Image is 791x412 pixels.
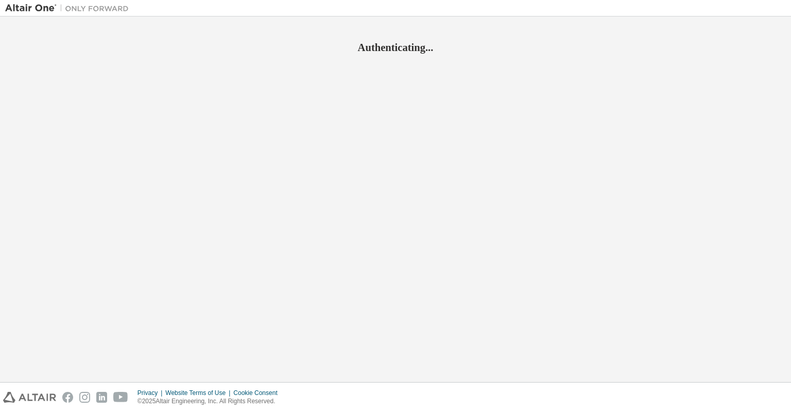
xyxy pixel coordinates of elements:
[137,389,165,397] div: Privacy
[233,389,283,397] div: Cookie Consent
[3,392,56,403] img: altair_logo.svg
[96,392,107,403] img: linkedin.svg
[5,41,786,54] h2: Authenticating...
[5,3,134,13] img: Altair One
[79,392,90,403] img: instagram.svg
[165,389,233,397] div: Website Terms of Use
[137,397,284,406] p: © 2025 Altair Engineering, Inc. All Rights Reserved.
[62,392,73,403] img: facebook.svg
[113,392,128,403] img: youtube.svg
